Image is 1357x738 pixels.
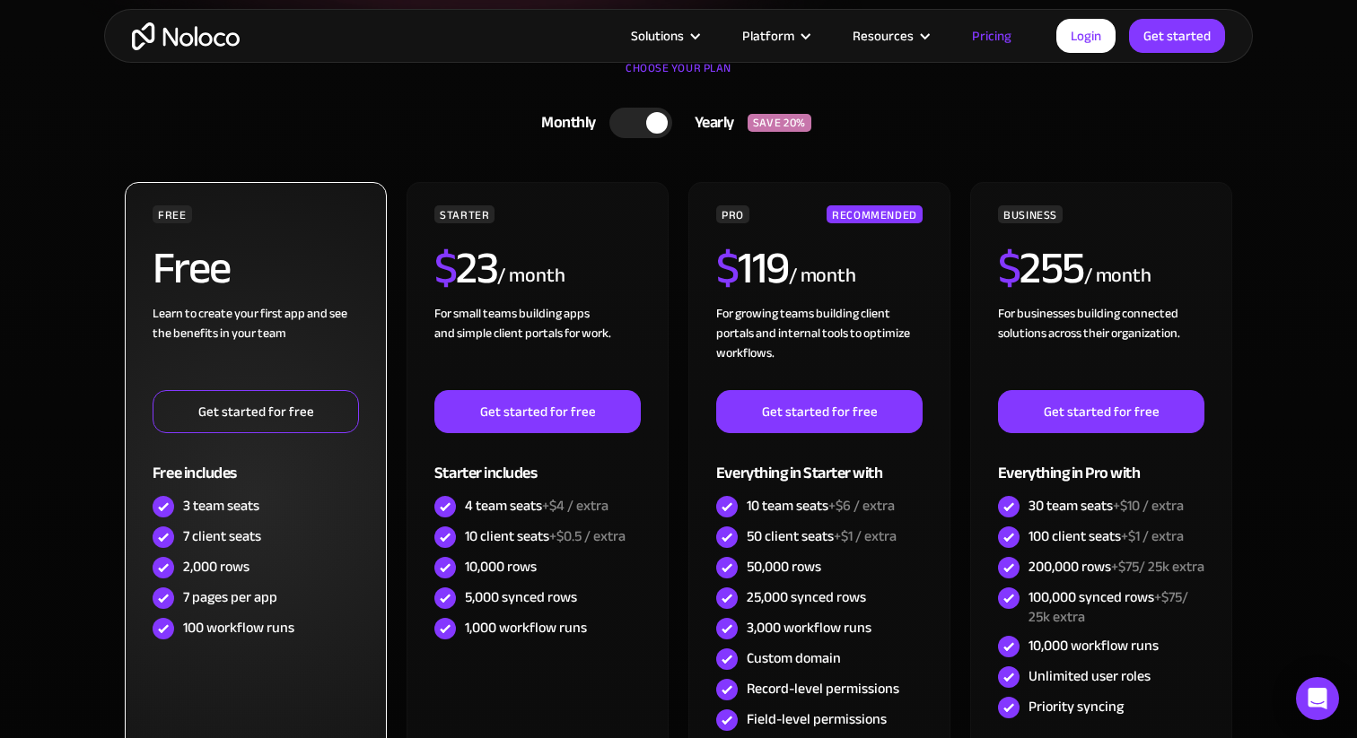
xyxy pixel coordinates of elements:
[716,390,923,433] a: Get started for free
[153,205,192,223] div: FREE
[789,262,856,291] div: / month
[1129,19,1225,53] a: Get started
[1029,666,1151,686] div: Unlimited user roles
[1296,677,1339,720] div: Open Intercom Messenger
[720,24,830,48] div: Platform
[434,226,457,310] span: $
[1029,587,1204,627] div: 100,000 synced rows
[183,557,250,577] div: 2,000 rows
[742,24,794,48] div: Platform
[1113,492,1184,519] span: +$10 / extra
[542,492,608,519] span: +$4 / extra
[183,618,294,638] div: 100 workflow runs
[747,526,897,546] div: 50 client seats
[183,496,259,516] div: 3 team seats
[998,390,1204,433] a: Get started for free
[465,618,587,638] div: 1,000 workflow runs
[748,114,811,132] div: SAVE 20%
[608,24,720,48] div: Solutions
[434,304,641,390] div: For small teams building apps and simple client portals for work. ‍
[747,557,821,577] div: 50,000 rows
[153,433,359,491] div: Free includes
[672,109,748,136] div: Yearly
[998,433,1204,491] div: Everything in Pro with
[747,679,899,699] div: Record-level permissions
[1029,557,1204,577] div: 200,000 rows
[716,304,923,390] div: For growing teams building client portals and internal tools to optimize workflows.
[716,246,789,291] h2: 119
[465,496,608,516] div: 4 team seats
[183,587,277,607] div: 7 pages per app
[434,390,641,433] a: Get started for free
[497,262,565,291] div: / month
[1121,523,1184,550] span: +$1 / extra
[434,205,495,223] div: STARTER
[950,24,1034,48] a: Pricing
[716,226,739,310] span: $
[1029,526,1184,546] div: 100 client seats
[183,526,261,546] div: 7 client seats
[631,24,684,48] div: Solutions
[998,246,1084,291] h2: 255
[1084,262,1151,291] div: / month
[1029,584,1188,630] span: +$75/ 25k extra
[434,246,498,291] h2: 23
[519,109,609,136] div: Monthly
[465,587,577,607] div: 5,000 synced rows
[998,304,1204,390] div: For businesses building connected solutions across their organization. ‍
[830,24,950,48] div: Resources
[1029,697,1124,716] div: Priority syncing
[998,205,1063,223] div: BUSINESS
[465,557,537,577] div: 10,000 rows
[434,433,641,491] div: Starter includes
[1111,553,1204,580] span: +$75/ 25k extra
[153,390,359,433] a: Get started for free
[827,205,923,223] div: RECOMMENDED
[132,22,240,50] a: home
[716,433,923,491] div: Everything in Starter with
[1029,496,1184,516] div: 30 team seats
[998,226,1020,310] span: $
[549,523,626,550] span: +$0.5 / extra
[122,55,1235,100] div: CHOOSE YOUR PLAN
[747,587,866,607] div: 25,000 synced rows
[153,304,359,390] div: Learn to create your first app and see the benefits in your team ‍
[716,205,749,223] div: PRO
[834,523,897,550] span: +$1 / extra
[747,648,841,668] div: Custom domain
[747,618,871,638] div: 3,000 workflow runs
[853,24,914,48] div: Resources
[1056,19,1116,53] a: Login
[153,246,231,291] h2: Free
[747,496,895,516] div: 10 team seats
[828,492,895,519] span: +$6 / extra
[747,709,887,729] div: Field-level permissions
[465,526,626,546] div: 10 client seats
[1029,636,1159,656] div: 10,000 workflow runs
